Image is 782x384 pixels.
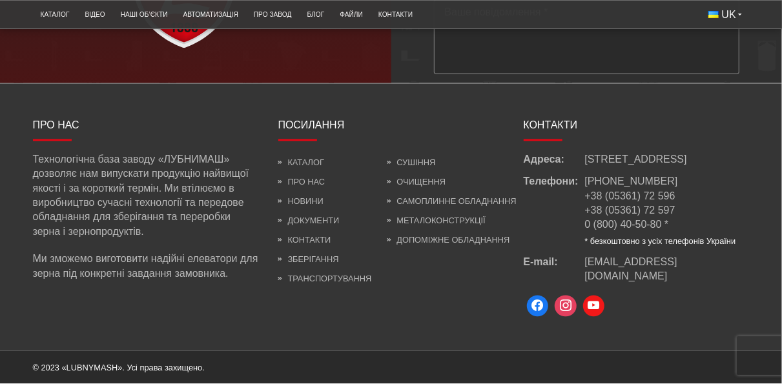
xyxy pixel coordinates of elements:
a: Документи [278,216,340,226]
a: Файли [332,4,371,25]
a: Металоконструкції [387,216,485,226]
span: Контакти [524,120,578,131]
p: Ми зможемо виготовити надійні елеватори для зерна під конкретні завдання замовника. [33,252,259,281]
center: 82 [10,29,62,41]
span: [STREET_ADDRESS] [585,153,687,167]
a: [PHONE_NUMBER] [585,176,678,187]
a: Наші об’єкти [113,4,176,25]
a: +38 (05361) 72 596 [585,191,675,202]
a: Каталог [278,158,324,168]
a: Новини [278,197,324,207]
span: © 2023 «LUBNYMASH». Усі права захищено. [33,363,205,373]
a: Сушіння [387,158,435,168]
a: Допоміжне обладнання [387,236,509,245]
a: Facebook [524,292,552,321]
a: Самоплинне обладнання [387,197,516,207]
a: Youtube [580,292,608,321]
a: Автоматизація [176,4,246,25]
a: 0 (800) 40-50-80 * [585,219,669,230]
a: Про нас [278,177,325,187]
a: Блог [300,4,333,25]
p: Технологічна база заводу «ЛУБНИМАШ» дозволяє нам випускати продукцію найвищої якості і за коротки... [33,153,259,239]
button: UK [701,4,750,26]
img: Українська [708,11,719,18]
a: Контакти [371,4,420,25]
a: Очищення [387,177,446,187]
span: [EMAIL_ADDRESS][DOMAIN_NAME] [585,257,677,282]
a: [EMAIL_ADDRESS][DOMAIN_NAME] [585,256,750,285]
li: * безкоштовно з усіх телефонів України [585,236,736,248]
span: Телефони: [524,175,585,247]
span: E-mail: [524,256,585,285]
span: UK [722,8,736,22]
span: Посилання [278,120,345,131]
a: Контакти [278,236,331,245]
a: Каталог [33,4,77,25]
a: Instagram [551,292,580,321]
a: Про завод [246,4,300,25]
a: Відео [77,4,112,25]
span: Про нас [33,120,79,131]
a: +38 (05361) 72 597 [585,205,675,216]
a: Транспортування [278,274,372,284]
span: Адреса: [524,153,585,167]
a: Зберігання [278,255,339,265]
